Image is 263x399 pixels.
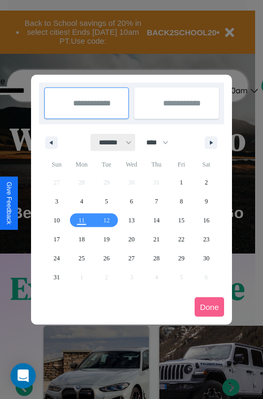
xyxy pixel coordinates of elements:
button: 7 [144,192,169,211]
button: 15 [169,211,194,230]
span: Thu [144,156,169,173]
button: 27 [119,249,144,268]
span: 23 [203,230,209,249]
span: 30 [203,249,209,268]
button: 18 [69,230,94,249]
button: 17 [44,230,69,249]
button: Done [195,297,224,317]
button: 13 [119,211,144,230]
span: Mon [69,156,94,173]
span: 13 [128,211,135,230]
span: 19 [104,230,110,249]
button: 1 [169,173,194,192]
span: 21 [153,230,159,249]
button: 25 [69,249,94,268]
button: 31 [44,268,69,287]
span: 18 [78,230,85,249]
span: 10 [54,211,60,230]
div: Give Feedback [5,182,13,225]
span: 31 [54,268,60,287]
span: 4 [80,192,83,211]
span: Sun [44,156,69,173]
button: 9 [194,192,219,211]
span: 5 [105,192,108,211]
span: 12 [104,211,110,230]
span: 8 [180,192,183,211]
button: 8 [169,192,194,211]
button: 19 [94,230,119,249]
span: Fri [169,156,194,173]
span: 1 [180,173,183,192]
button: 5 [94,192,119,211]
button: 24 [44,249,69,268]
button: 20 [119,230,144,249]
button: 11 [69,211,94,230]
span: 22 [178,230,185,249]
span: Wed [119,156,144,173]
span: 7 [155,192,158,211]
button: 14 [144,211,169,230]
div: Open Intercom Messenger [11,363,36,388]
span: 29 [178,249,185,268]
button: 2 [194,173,219,192]
span: 2 [205,173,208,192]
button: 22 [169,230,194,249]
button: 10 [44,211,69,230]
button: 23 [194,230,219,249]
span: 28 [153,249,159,268]
span: 26 [104,249,110,268]
button: 28 [144,249,169,268]
button: 21 [144,230,169,249]
span: 6 [130,192,133,211]
span: 11 [78,211,85,230]
span: 24 [54,249,60,268]
span: 14 [153,211,159,230]
button: 4 [69,192,94,211]
button: 16 [194,211,219,230]
button: 12 [94,211,119,230]
span: 3 [55,192,58,211]
span: 9 [205,192,208,211]
span: 27 [128,249,135,268]
span: Sat [194,156,219,173]
button: 3 [44,192,69,211]
span: 15 [178,211,185,230]
span: 25 [78,249,85,268]
span: 20 [128,230,135,249]
button: 6 [119,192,144,211]
span: 16 [203,211,209,230]
span: Tue [94,156,119,173]
span: 17 [54,230,60,249]
button: 30 [194,249,219,268]
button: 29 [169,249,194,268]
button: 26 [94,249,119,268]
